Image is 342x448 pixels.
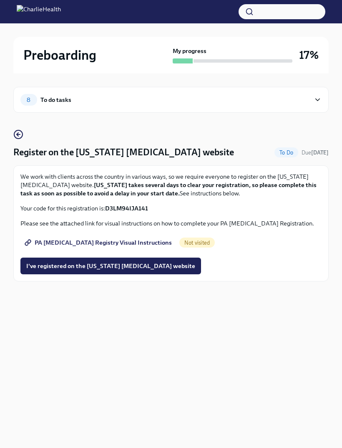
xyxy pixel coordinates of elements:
[20,258,201,274] button: I've registered on the [US_STATE] [MEDICAL_DATA] website
[20,234,178,251] a: PA [MEDICAL_DATA] Registry Visual Instructions
[20,172,322,197] p: We work with clients across the country in various ways, so we require everyone to register on th...
[105,205,148,212] strong: D3LM94IJA141
[179,240,215,246] span: Not visited
[299,48,319,63] h3: 17%
[311,149,329,156] strong: [DATE]
[173,47,206,55] strong: My progress
[26,238,172,247] span: PA [MEDICAL_DATA] Registry Visual Instructions
[20,204,322,213] p: Your code for this registration is:
[20,181,317,197] strong: [US_STATE] takes several days to clear your registration, so please complete this task as soon as...
[274,149,298,156] span: To Do
[13,146,234,159] h4: Register on the [US_STATE] [MEDICAL_DATA] website
[40,95,71,104] div: To do tasks
[302,149,329,156] span: Due
[23,47,96,63] h2: Preboarding
[26,262,195,270] span: I've registered on the [US_STATE] [MEDICAL_DATA] website
[302,149,329,157] span: October 3rd, 2025 09:00
[20,219,322,228] p: Please see the attached link for visual instructions on how to complete your PA [MEDICAL_DATA] Re...
[17,5,61,18] img: CharlieHealth
[22,97,35,103] span: 8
